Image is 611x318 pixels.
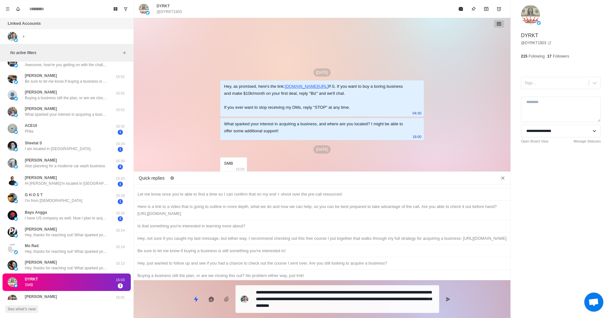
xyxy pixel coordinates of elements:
[25,276,38,282] p: DYRKT
[137,235,507,242] div: Hey, not sure if you caught my last message, but either way, I recommend checking out this free c...
[25,232,108,238] p: Hey, thanks for reaching out! What sparked your interest in acquiring a business, and where are y...
[25,265,108,271] p: Hey, thanks for reaching out! What sparked your interest in acquiring a business, and where are y...
[25,294,57,300] p: [PERSON_NAME]
[25,146,92,152] p: I am located in [GEOGRAPHIC_DATA].
[167,173,177,183] button: Edit quick replies
[8,20,41,27] p: Linked Accounts
[121,4,131,14] button: Show unread conversations
[157,3,170,9] p: DYRKT
[493,3,505,15] button: Add reminder
[25,95,108,101] p: Buying a business still the plan, or are we closing this out? No problem either way, just lmk!
[573,139,601,144] a: Manage Statuses
[14,165,18,169] img: picture
[25,210,47,215] p: Bayu Angga
[8,90,17,100] img: picture
[14,182,18,186] img: picture
[3,4,13,14] button: Menu
[467,3,480,15] button: Pin
[25,175,57,181] p: [PERSON_NAME]
[112,124,128,129] p: 15:32
[112,244,128,250] p: 15:14
[14,38,18,42] img: picture
[112,91,128,96] p: 15:52
[25,62,108,68] p: Awesome, how're you getting on with the challenge videos?
[20,33,27,40] button: Add account
[25,259,57,265] p: [PERSON_NAME]
[25,198,82,204] p: I'm from [DEMOGRAPHIC_DATA]
[529,53,545,59] p: Following
[112,261,128,266] p: 15:13
[8,244,17,253] img: picture
[8,107,17,116] img: picture
[553,53,569,59] p: Followers
[137,272,507,279] div: Buying a business still the plan, or are we closing this out? No problem either way, just lmk!
[8,260,17,270] img: picture
[25,112,108,117] p: What sparked your interest in acquiring a business, and where are you located? I might be able to...
[190,293,202,306] button: Quick replies
[118,182,123,187] span: 1
[25,215,108,221] p: I have US company as well. Now I plan to acquire companies in the [GEOGRAPHIC_DATA]
[10,50,121,56] p: No active filters
[137,203,507,217] div: Here is a link to a video that is going to outline in more depth, what we do and how we can help,...
[118,199,123,204] span: 1
[521,32,538,39] p: DYRKT
[139,175,165,182] p: Quick replies
[498,173,508,183] button: Close quick replies
[112,176,128,181] p: 15:20
[584,293,603,312] div: Open chat
[521,139,548,144] a: Open Board View
[137,260,507,267] div: Hey, just wanted to follow up and see if you had a chance to check out the course I sent over. Ar...
[14,113,18,117] img: picture
[25,300,33,305] p: SMB
[14,284,18,287] img: picture
[8,32,17,41] img: picture
[313,145,331,154] p: [DATE]
[224,83,410,111] div: Hey, as promised, here's the link: P.S. If you want to buy a boring business and make $10k/month ...
[25,157,57,163] p: [PERSON_NAME]
[8,211,17,220] img: picture
[8,141,17,151] img: picture
[146,11,150,15] img: picture
[25,163,105,169] p: Also planning for a moderne car wash business
[14,97,18,100] img: picture
[137,223,507,230] div: Is that something you're interested in learning more about?
[118,147,123,152] span: 1
[521,40,551,46] a: @DYRKT1903
[112,158,128,164] p: 15:20
[14,217,18,221] img: picture
[8,277,17,287] img: picture
[14,250,18,254] img: picture
[313,68,331,77] p: [DATE]
[25,249,108,254] p: Hey, thanks for reaching out! What sparked your interest in acquiring a business, and where are y...
[8,193,17,203] img: picture
[112,295,128,300] p: 15:01
[112,228,128,233] p: 15:14
[8,158,17,168] img: picture
[118,164,123,169] span: 4
[537,21,541,25] img: picture
[224,121,410,135] div: What sparked your interest in acquiring a business, and where are you located? I might be able to...
[137,247,507,254] div: Be sure to let me know if buying a business is still something you're interested in!
[25,128,33,134] p: Phila
[25,89,57,95] p: [PERSON_NAME]
[412,133,421,140] p: 18:00
[14,267,18,271] img: picture
[14,64,18,67] img: picture
[112,277,128,283] p: 15:03
[121,49,128,57] button: Add filters
[521,5,540,24] img: picture
[224,160,233,167] div: SMB
[139,4,149,14] img: picture
[521,53,527,59] p: 215
[25,243,39,249] p: Mo Rad
[25,140,42,146] p: Sheetal S
[8,57,17,67] img: picture
[157,9,182,15] p: @DYRKT1903
[25,79,108,84] p: Be sure to let me know if buying a business is still something you're interested in!
[25,181,108,186] p: Hi [PERSON_NAME]'m located in [GEOGRAPHIC_DATA], but have also a LLC in [US_STATE] and [US_STATE]
[25,106,57,112] p: [PERSON_NAME]
[8,124,17,133] img: picture
[118,216,123,221] span: 2
[8,176,17,185] img: picture
[14,234,18,238] img: picture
